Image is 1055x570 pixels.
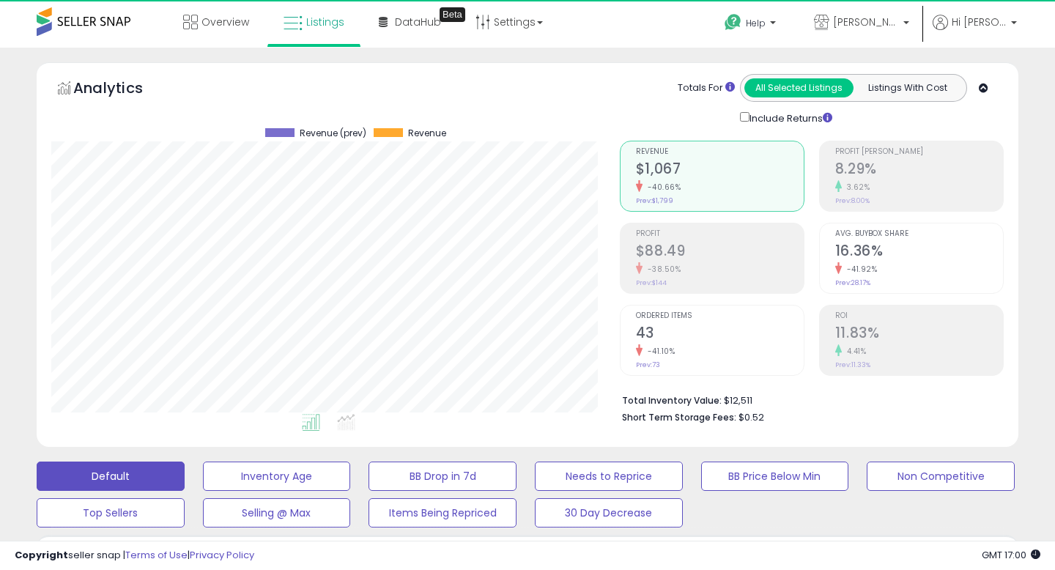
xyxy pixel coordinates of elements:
h2: 16.36% [835,243,1003,262]
h2: $88.49 [636,243,804,262]
small: -38.50% [643,264,681,275]
small: 4.41% [842,346,867,357]
span: Help [746,17,766,29]
div: seller snap | | [15,549,254,563]
small: 3.62% [842,182,870,193]
span: ROI [835,312,1003,320]
div: Include Returns [729,109,850,126]
button: Top Sellers [37,498,185,528]
span: Revenue (prev) [300,128,366,138]
small: Prev: 11.33% [835,360,870,369]
span: Hi [PERSON_NAME] [952,15,1007,29]
span: 2025-09-10 17:00 GMT [982,548,1040,562]
a: Help [713,2,791,48]
h2: 11.83% [835,325,1003,344]
strong: Copyright [15,548,68,562]
li: $12,511 [622,391,993,408]
small: Prev: $1,799 [636,196,673,205]
span: Listings [306,15,344,29]
span: Revenue [408,128,446,138]
a: Hi [PERSON_NAME] [933,15,1017,48]
span: $0.52 [738,410,764,424]
small: Prev: 28.17% [835,278,870,287]
small: Prev: 8.00% [835,196,870,205]
b: Total Inventory Value: [622,394,722,407]
button: Needs to Reprice [535,462,683,491]
span: Profit [PERSON_NAME] [835,148,1003,156]
i: Get Help [724,13,742,32]
span: DataHub [395,15,441,29]
span: Overview [201,15,249,29]
small: -41.92% [842,264,878,275]
button: Items Being Repriced [369,498,517,528]
h5: Analytics [73,78,171,102]
a: Terms of Use [125,548,188,562]
span: Avg. Buybox Share [835,230,1003,238]
h2: $1,067 [636,160,804,180]
button: Listings With Cost [853,78,962,97]
div: Tooltip anchor [440,7,465,22]
b: Short Term Storage Fees: [622,411,736,423]
button: Default [37,462,185,491]
button: BB Price Below Min [701,462,849,491]
a: Privacy Policy [190,548,254,562]
button: Inventory Age [203,462,351,491]
div: Totals For [678,81,735,95]
span: Profit [636,230,804,238]
h2: 43 [636,325,804,344]
h2: 8.29% [835,160,1003,180]
small: Prev: $144 [636,278,667,287]
small: -40.66% [643,182,681,193]
span: Revenue [636,148,804,156]
button: All Selected Listings [744,78,854,97]
button: Non Competitive [867,462,1015,491]
small: Prev: 73 [636,360,660,369]
span: Ordered Items [636,312,804,320]
span: [PERSON_NAME] Incorporated [833,15,899,29]
small: -41.10% [643,346,675,357]
button: BB Drop in 7d [369,462,517,491]
button: Selling @ Max [203,498,351,528]
button: 30 Day Decrease [535,498,683,528]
